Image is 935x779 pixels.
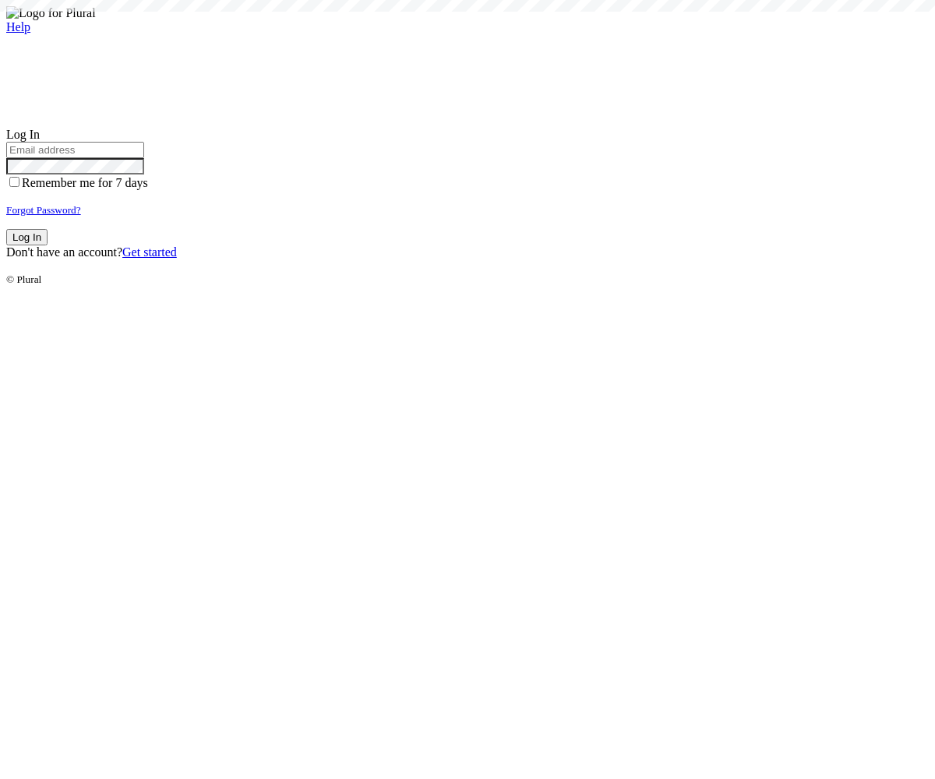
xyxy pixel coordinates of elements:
input: Email address [6,142,144,158]
div: Don't have an account? [6,245,929,259]
small: Forgot Password? [6,204,81,216]
span: Remember me for 7 days [22,176,148,189]
a: Forgot Password? [6,203,81,216]
div: Log In [6,128,929,142]
a: Get started [122,245,177,259]
input: Remember me for 7 days [9,177,19,187]
small: © Plural [6,273,41,285]
button: Log In [6,229,48,245]
img: Logo for Plural [6,6,96,20]
a: Help [6,20,30,33]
